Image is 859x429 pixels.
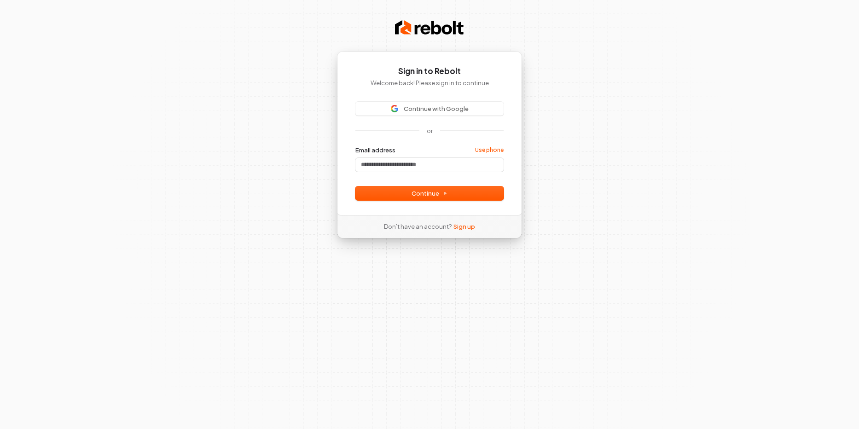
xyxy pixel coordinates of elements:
[395,18,464,37] img: Rebolt Logo
[355,79,504,87] p: Welcome back! Please sign in to continue
[427,127,433,135] p: or
[355,186,504,200] button: Continue
[355,66,504,77] h1: Sign in to Rebolt
[355,102,504,116] button: Sign in with GoogleContinue with Google
[404,104,469,113] span: Continue with Google
[355,146,395,154] label: Email address
[453,222,475,231] a: Sign up
[384,222,452,231] span: Don’t have an account?
[391,105,398,112] img: Sign in with Google
[412,189,447,197] span: Continue
[475,146,504,154] a: Use phone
